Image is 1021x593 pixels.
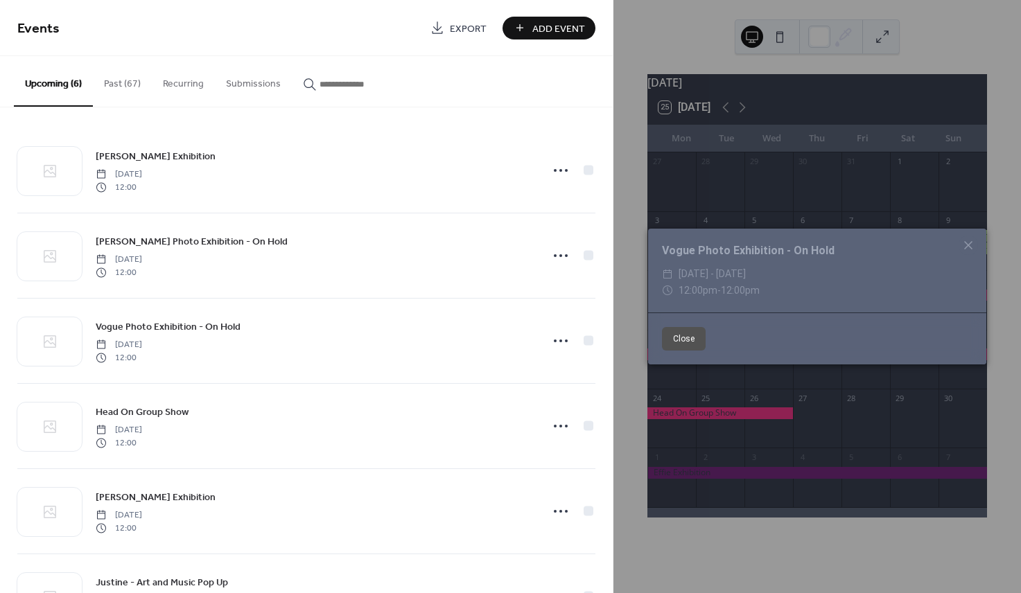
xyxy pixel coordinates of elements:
[96,235,288,249] span: [PERSON_NAME] Photo Exhibition - On Hold
[96,320,241,335] span: Vogue Photo Exhibition - On Hold
[96,339,142,351] span: [DATE]
[679,266,746,283] span: [DATE] - [DATE]
[152,56,215,105] button: Recurring
[721,285,760,296] span: 12:00pm
[662,327,706,351] button: Close
[662,266,673,283] div: ​
[648,242,986,259] div: Vogue Photo Exhibition - On Hold
[96,266,142,278] span: 12:00
[96,576,228,590] span: Justine - Art and Music Pop Up
[96,509,142,522] span: [DATE]
[215,56,292,105] button: Submissions
[14,56,93,107] button: Upcoming (6)
[96,148,216,164] a: [PERSON_NAME] Exhibition
[93,56,152,105] button: Past (67)
[96,404,189,420] a: Head On Group Show
[96,424,142,436] span: [DATE]
[96,168,142,181] span: [DATE]
[96,150,216,164] span: [PERSON_NAME] Exhibition
[96,522,142,534] span: 12:00
[532,21,585,36] span: Add Event
[96,574,228,590] a: Justine - Art and Music Pop Up
[96,436,142,449] span: 12:00
[420,17,497,39] a: Export
[503,17,595,39] button: Add Event
[96,319,241,335] a: Vogue Photo Exhibition - On Hold
[450,21,487,36] span: Export
[17,15,60,42] span: Events
[96,489,216,505] a: [PERSON_NAME] Exhibition
[96,254,142,266] span: [DATE]
[679,285,717,296] span: 12:00pm
[96,351,142,364] span: 12:00
[96,405,189,420] span: Head On Group Show
[96,181,142,193] span: 12:00
[96,233,288,249] a: [PERSON_NAME] Photo Exhibition - On Hold
[96,490,216,505] span: [PERSON_NAME] Exhibition
[717,285,721,296] span: -
[662,283,673,299] div: ​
